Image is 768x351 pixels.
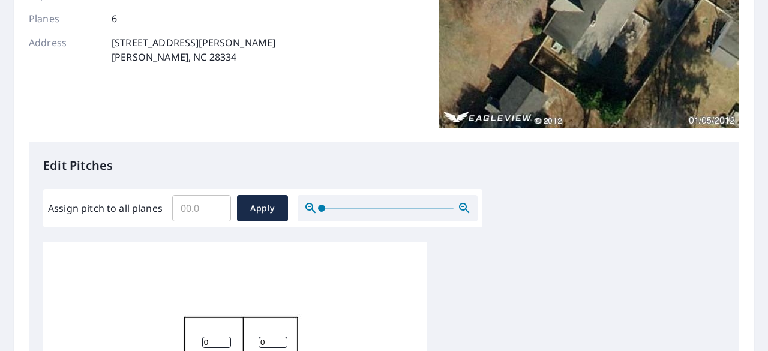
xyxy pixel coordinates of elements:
[112,11,117,26] p: 6
[43,157,725,175] p: Edit Pitches
[29,11,101,26] p: Planes
[172,191,231,225] input: 00.0
[112,35,275,64] p: [STREET_ADDRESS][PERSON_NAME] [PERSON_NAME], NC 28334
[247,201,278,216] span: Apply
[237,195,288,221] button: Apply
[29,35,101,64] p: Address
[48,201,163,215] label: Assign pitch to all planes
